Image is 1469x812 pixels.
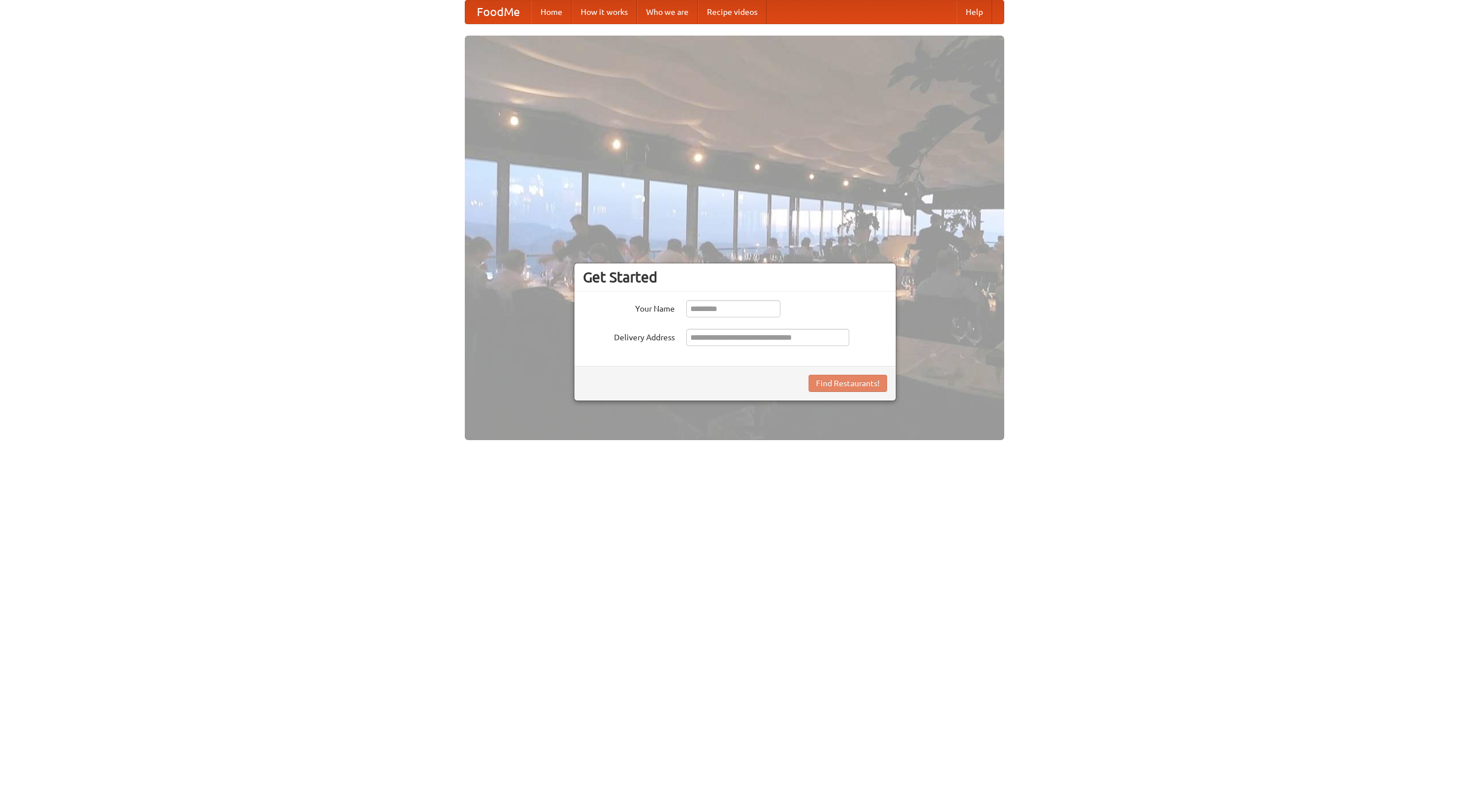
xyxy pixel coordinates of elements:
a: FoodMe [465,1,531,24]
label: Your Name [583,300,675,314]
button: Find Restaurants! [809,375,887,392]
label: Delivery Address [583,329,675,343]
a: How it works [572,1,637,24]
h3: Get Started [583,269,887,286]
a: Who we are [637,1,698,24]
a: Recipe videos [698,1,767,24]
a: Help [957,1,992,24]
a: Home [531,1,572,24]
